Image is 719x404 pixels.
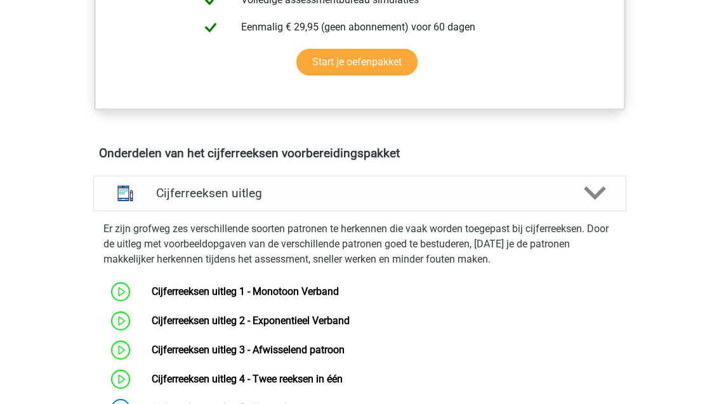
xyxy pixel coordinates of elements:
[103,221,616,267] p: Er zijn grofweg zes verschillende soorten patronen te herkennen die vaak worden toegepast bij cij...
[152,344,345,356] a: Cijferreeksen uitleg 3 - Afwisselend patroon
[152,315,350,327] a: Cijferreeksen uitleg 2 - Exponentieel Verband
[152,285,339,297] a: Cijferreeksen uitleg 1 - Monotoon Verband
[88,176,631,211] a: uitleg Cijferreeksen uitleg
[109,177,142,209] img: cijferreeksen uitleg
[296,49,418,75] a: Start je oefenpakket
[156,186,564,200] h4: Cijferreeksen uitleg
[152,373,343,385] a: Cijferreeksen uitleg 4 - Twee reeksen in één
[99,146,621,160] h4: Onderdelen van het cijferreeksen voorbereidingspakket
